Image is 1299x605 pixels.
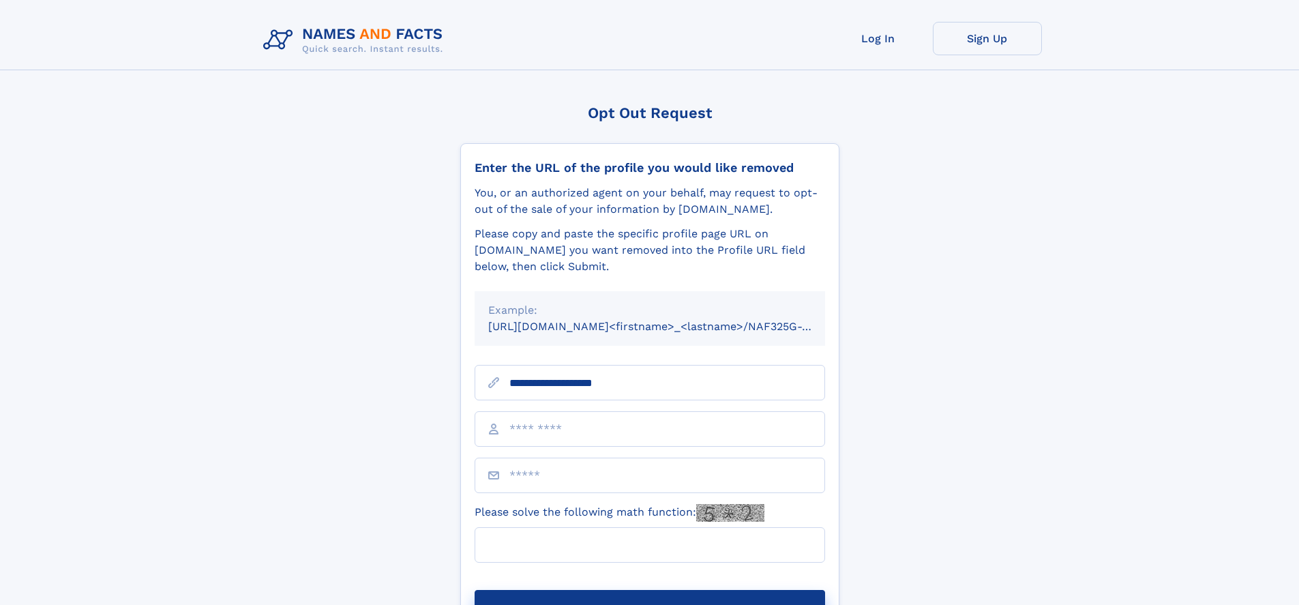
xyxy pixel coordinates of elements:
div: Please copy and paste the specific profile page URL on [DOMAIN_NAME] you want removed into the Pr... [475,226,825,275]
a: Sign Up [933,22,1042,55]
div: Opt Out Request [460,104,839,121]
a: Log In [824,22,933,55]
div: Enter the URL of the profile you would like removed [475,160,825,175]
small: [URL][DOMAIN_NAME]<firstname>_<lastname>/NAF325G-xxxxxxxx [488,320,851,333]
label: Please solve the following math function: [475,504,764,522]
img: Logo Names and Facts [258,22,454,59]
div: Example: [488,302,811,319]
div: You, or an authorized agent on your behalf, may request to opt-out of the sale of your informatio... [475,185,825,218]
